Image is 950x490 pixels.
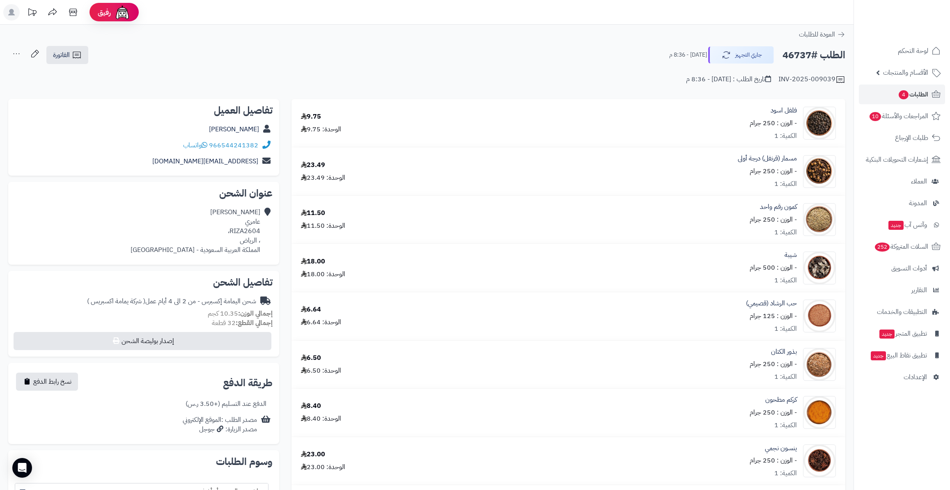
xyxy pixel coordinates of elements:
span: العودة للطلبات [799,30,835,39]
a: العودة للطلبات [799,30,845,39]
span: جديد [871,351,886,360]
span: السلات المتروكة [874,241,928,252]
small: - الوزن : 250 جرام [750,359,797,369]
span: إشعارات التحويلات البنكية [866,154,928,165]
div: الوحدة: 23.00 [301,463,345,472]
div: الكمية: 1 [774,228,797,237]
small: - الوزن : 250 جرام [750,408,797,417]
h2: تفاصيل الشحن [15,277,273,287]
span: نسخ رابط الدفع [33,377,71,387]
div: مصدر الزيارة: جوجل [183,425,257,434]
small: 10.35 كجم [208,309,273,318]
a: الإعدادات [859,367,945,387]
div: الكمية: 1 [774,324,797,334]
a: أدوات التسويق [859,259,945,278]
a: الفاتورة [46,46,88,64]
div: الكمية: 1 [774,372,797,382]
a: مسمار (قرنفل) درجة أولى [738,154,797,163]
img: 1628192660-Cress-90x90.jpg [803,300,835,332]
span: وآتس آب [888,219,927,231]
span: التطبيقات والخدمات [877,306,927,318]
h2: تفاصيل العميل [15,105,273,115]
h2: طريقة الدفع [223,378,273,388]
div: الكمية: 1 [774,421,797,430]
span: 4 [899,90,909,100]
a: لوحة التحكم [859,41,945,61]
a: الطلبات4 [859,85,945,104]
img: 1639894895-Turmeric%20Powder%202-90x90.jpg [803,396,835,429]
a: ينسون نجمي [765,444,797,453]
small: 32 قطعة [212,318,273,328]
a: كركم مطحون [765,395,797,405]
img: _%D9%82%D8%B1%D9%86%D9%82%D9%84-90x90.jpg [803,155,835,188]
div: الوحدة: 8.40 [301,414,341,424]
span: الإعدادات [904,371,927,383]
a: تطبيق المتجرجديد [859,324,945,343]
span: 252 [874,243,890,252]
span: العملاء [911,176,927,187]
a: بذور الكتان [771,347,797,357]
a: التطبيقات والخدمات [859,302,945,322]
div: الكمية: 1 [774,179,797,189]
a: [EMAIL_ADDRESS][DOMAIN_NAME] [152,156,258,166]
a: حب الرشاد (قصيمي) [746,299,797,308]
h2: وسوم الطلبات [15,457,273,467]
button: نسخ رابط الدفع [16,373,78,391]
a: المراجعات والأسئلة10 [859,106,945,126]
a: شيبة [785,250,797,260]
div: INV-2025-009039 [778,75,845,85]
div: 23.00 [301,450,325,459]
strong: إجمالي الوزن: [238,309,273,318]
img: Cumin-90x90.jpg [803,203,835,236]
div: Open Intercom Messenger [12,458,32,478]
img: 1628271986-Star%20Anise-90x90.jpg [803,444,835,477]
strong: إجمالي القطع: [236,318,273,328]
a: كمون رقم واحد [760,202,797,212]
a: التقارير [859,280,945,300]
small: - الوزن : 250 جرام [750,166,797,176]
a: وآتس آبجديد [859,215,945,235]
img: 1628192322-Wormwood-90x90.jpg [803,252,835,284]
small: - الوزن : 250 جرام [750,456,797,465]
span: المدونة [909,197,927,209]
div: 8.40 [301,401,321,411]
a: واتساب [183,140,207,150]
div: [PERSON_NAME] عامري RIZA2604، ، الرياض المملكة العربية السعودية - [GEOGRAPHIC_DATA] [131,208,260,254]
div: الوحدة: 18.00 [301,270,345,279]
a: المدونة [859,193,945,213]
span: تطبيق المتجر [879,328,927,339]
span: لوحة التحكم [898,45,928,57]
h2: عنوان الشحن [15,188,273,198]
a: [PERSON_NAME] [209,124,259,134]
div: 6.50 [301,353,321,363]
span: ( شركة يمامة اكسبريس ) [87,296,145,306]
div: 23.49 [301,160,325,170]
img: ai-face.png [114,4,131,21]
span: الفاتورة [53,50,70,60]
small: - الوزن : 250 جرام [750,215,797,224]
div: الوحدة: 9.75 [301,125,341,134]
div: الكمية: 1 [774,276,797,285]
div: الوحدة: 23.49 [301,173,345,183]
span: تطبيق نقاط البيع [870,350,927,361]
small: - الوزن : 250 جرام [750,118,797,128]
span: طلبات الإرجاع [895,132,928,144]
a: إشعارات التحويلات البنكية [859,150,945,169]
a: تطبيق نقاط البيعجديد [859,346,945,365]
a: السلات المتروكة252 [859,237,945,256]
div: الوحدة: 11.50 [301,221,345,231]
small: - الوزن : 500 جرام [750,263,797,272]
button: إصدار بوليصة الشحن [14,332,271,350]
span: رفيق [98,7,111,17]
span: المراجعات والأسئلة [869,110,928,122]
span: الأقسام والمنتجات [883,67,928,78]
div: الكمية: 1 [774,131,797,141]
a: فلفل اسود [771,106,797,115]
img: logo-2.png [894,18,942,35]
span: الطلبات [898,89,928,100]
div: الكمية: 1 [774,469,797,478]
div: مصدر الطلب :الموقع الإلكتروني [183,415,257,434]
button: جاري التجهيز [708,46,774,64]
div: الوحدة: 6.64 [301,318,341,327]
